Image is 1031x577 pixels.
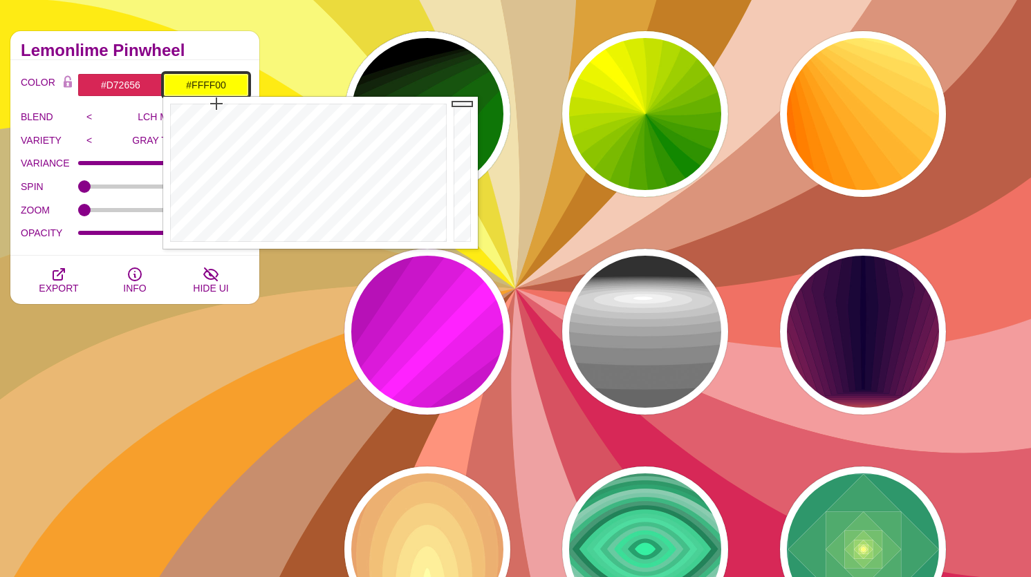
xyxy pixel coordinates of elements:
[21,201,78,219] label: ZOOM
[173,256,249,304] button: HIDE UI
[562,31,728,197] button: yellow to green flat gradient petals
[78,130,101,151] input: <
[21,73,57,97] label: COLOR
[57,73,78,93] button: Color Lock
[344,249,510,415] button: Pink stripe rays angled torward corner
[780,249,946,415] button: purple to yellow tall hexagon flat gradient
[21,108,78,126] label: BLEND
[21,154,78,172] label: VARIANCE
[780,31,946,197] button: yellow to orange flat gradient pointing away from corner
[21,131,78,149] label: VARIETY
[21,178,78,196] label: SPIN
[21,224,78,242] label: OPACITY
[39,283,78,294] span: EXPORT
[78,106,101,127] input: <
[21,45,249,56] h2: Lemonlime Pinwheel
[562,249,728,415] button: black and white flat gradient ripple background
[101,111,227,122] p: LCH MODE
[97,256,173,304] button: INFO
[344,31,510,197] button: green to black rings rippling away from corner
[21,256,97,304] button: EXPORT
[193,283,228,294] span: HIDE UI
[101,130,227,151] input: GRAY TONES
[123,283,146,294] span: INFO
